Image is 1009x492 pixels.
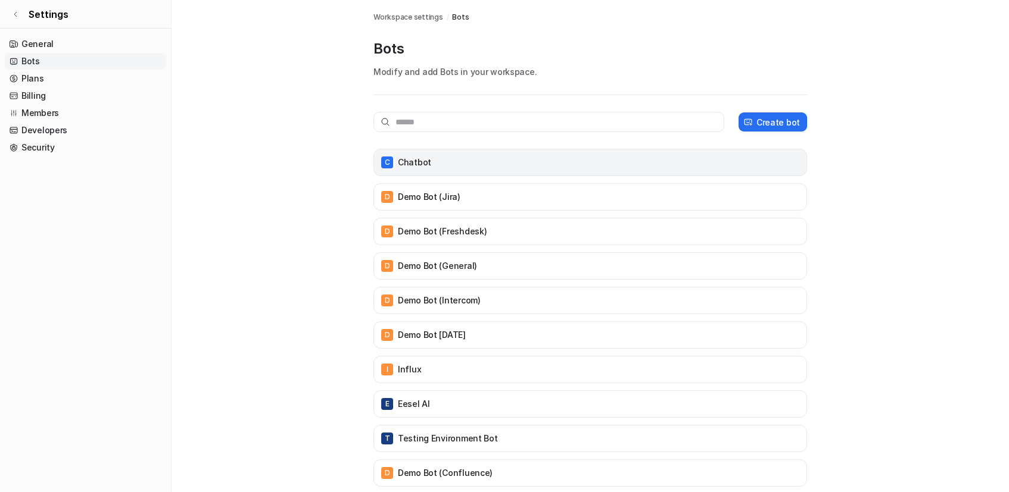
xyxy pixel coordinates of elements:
[381,294,393,306] span: D
[398,467,493,479] p: Demo Bot (Confluence)
[373,65,807,78] p: Modify and add Bots in your workspace.
[373,12,443,23] a: Workspace settings
[5,36,166,52] a: General
[381,156,393,168] span: C
[756,116,800,129] p: Create bot
[381,260,393,272] span: D
[398,433,498,444] p: Testing Environment Bot
[381,329,393,341] span: D
[381,398,393,410] span: E
[5,105,166,121] a: Members
[398,225,487,237] p: Demo Bot (Freshdesk)
[381,225,393,237] span: D
[398,398,430,410] p: eesel AI
[447,12,449,23] span: /
[5,139,166,156] a: Security
[5,70,166,87] a: Plans
[398,191,460,203] p: Demo Bot (Jira)
[739,112,807,131] button: Create bot
[398,260,477,272] p: Demo Bot (General)
[452,12,469,23] a: Bots
[381,433,393,444] span: T
[398,294,481,306] p: Demo Bot (Intercom)
[398,363,421,375] p: Influx
[381,191,393,203] span: D
[5,87,166,104] a: Billing
[5,53,166,70] a: Bots
[743,118,753,127] img: create
[29,7,68,21] span: Settings
[398,156,431,168] p: Chatbot
[373,39,807,58] p: Bots
[398,329,466,341] p: Demo bot [DATE]
[381,363,393,375] span: I
[381,467,393,479] span: D
[5,122,166,139] a: Developers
